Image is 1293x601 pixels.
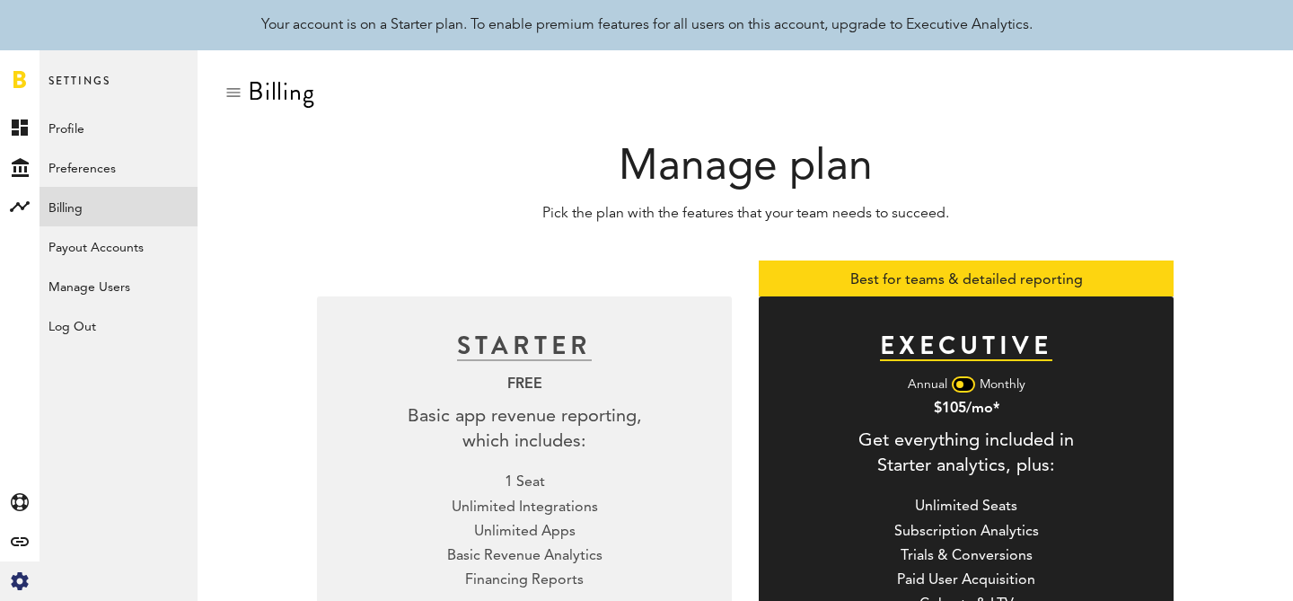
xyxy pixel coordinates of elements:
div: Financing Reports [447,570,603,590]
a: Billing [40,187,198,226]
div: Basic Revenue Analytics [447,546,603,566]
span: Manage plan [619,146,873,190]
div: Basic app revenue reporting, which includes: [408,404,642,455]
div: Get everything included in Starter analytics, plus: [858,429,1074,479]
a: Profile [40,108,198,147]
a: Preferences [40,147,198,187]
div: 1 Seat [447,473,603,493]
div: EXECUTIVE [880,332,1052,361]
div: Unlimited Seats [894,497,1039,517]
span: Settings [48,70,110,108]
div: Monthly [980,376,1025,393]
iframe: Opens a widget where you can find more information [1153,547,1275,592]
div: FREE [507,374,542,395]
div: Subscription Analytics [894,522,1039,542]
a: Payout Accounts [40,226,198,266]
p: Pick the plan with the features that your team needs to succeed. [224,203,1266,225]
div: Paid User Acquisition [894,570,1039,590]
div: Unlimited Integrations [447,498,603,517]
div: Log Out [40,305,198,338]
div: Trials & Conversions [894,546,1039,566]
a: Manage Users [40,266,198,305]
div: Best for teams & detailed reporting [759,261,1174,296]
div: $105/mo* [934,398,999,420]
div: Annual [908,376,947,393]
div: Your account is on a Starter plan. To enable premium features for all users on this account, upgr... [261,14,1033,36]
div: Unlimited Apps [447,522,603,542]
div: Billing [248,77,315,106]
div: STARTER [457,332,592,361]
